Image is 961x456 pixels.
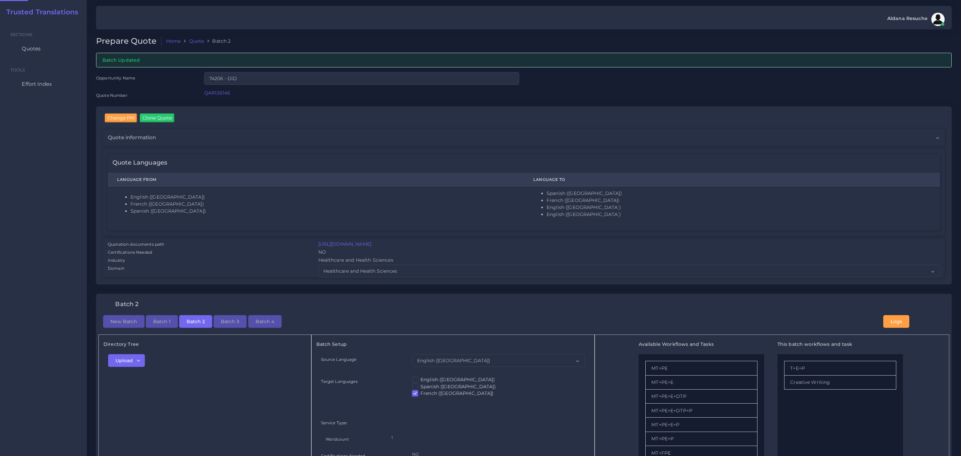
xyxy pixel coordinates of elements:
li: Spanish ([GEOGRAPHIC_DATA]) [547,190,931,197]
span: Tools [10,67,25,72]
th: Language From [108,173,524,187]
li: Batch 2 [204,38,231,44]
li: French ([GEOGRAPHIC_DATA]) [547,197,931,204]
div: Quote information [103,129,945,146]
a: Batch 4 [248,318,282,324]
label: Domain [108,265,124,271]
button: Batch 3 [214,315,247,328]
h4: Batch 2 [115,301,138,308]
li: MT+PE+E+DTP+P [645,404,757,418]
h2: Prepare Quote [96,36,162,46]
span: Aldana Resuche [887,16,928,21]
label: French ([GEOGRAPHIC_DATA]) [420,390,494,397]
h5: Batch Setup [316,341,590,347]
label: Industry [108,257,125,263]
button: New Batch [103,315,144,328]
a: Quote [189,38,204,44]
h4: Quote Languages [112,159,167,167]
label: English ([GEOGRAPHIC_DATA]) [420,376,495,383]
input: Change PM [105,113,137,122]
h5: This batch workflows and task [777,341,903,347]
img: avatar [931,13,945,26]
span: Quotes [22,45,41,52]
label: Service Type: [321,420,348,426]
label: Certifications Needed [108,249,152,255]
a: [URL][DOMAIN_NAME] [318,241,372,247]
li: English ([GEOGRAPHIC_DATA]) [130,194,515,201]
a: Batch 2 [179,318,212,324]
th: Language To [524,173,940,187]
button: Upload [108,354,145,367]
span: Effort Index [22,80,52,88]
a: Aldana Resucheavatar [884,13,947,26]
li: T+E+P [784,361,896,375]
span: Logs [891,318,902,324]
a: Quotes [5,42,82,56]
label: Quote Number [96,92,127,98]
div: Healthcare and Health Sciences [314,257,945,265]
li: MT+PE+P [645,432,757,446]
button: Batch 4 [248,315,282,328]
input: Clone Quote [140,113,175,122]
li: English ([GEOGRAPHIC_DATA]) [547,211,931,218]
span: Quote information [108,134,156,141]
label: Spanish ([GEOGRAPHIC_DATA]) [420,383,496,390]
a: New Batch [103,318,144,324]
li: English ([GEOGRAPHIC_DATA]) [547,204,931,211]
li: MT+PE+E [645,376,757,390]
li: MT+PE+E+P [645,418,757,432]
label: Wordcount [326,436,349,442]
p: 1 [391,434,580,441]
span: Sections [10,32,32,37]
li: Spanish ([GEOGRAPHIC_DATA]) [130,208,515,215]
button: Batch 2 [179,315,212,328]
label: Target Languages [321,379,358,384]
div: NO [314,249,945,257]
label: Quotation documents path [108,241,164,247]
a: QAR126146 [204,90,230,96]
label: Source Language [321,357,357,362]
label: Opportunity Name [96,75,135,81]
li: Creative Writing [784,376,896,390]
li: MT+PE+E+DTP [645,390,757,404]
h5: Available Workflows and Tasks [639,341,764,347]
a: Batch 1 [146,318,178,324]
button: Logs [883,315,909,328]
h5: Directory Tree [103,341,306,347]
a: Batch 3 [214,318,247,324]
button: Batch 1 [146,315,178,328]
a: Home [166,38,181,44]
a: Trusted Translations [2,8,78,16]
li: French ([GEOGRAPHIC_DATA]) [130,201,515,208]
li: MT+PE [645,361,757,375]
div: Batch Updated [96,53,952,67]
a: Effort Index [5,77,82,91]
